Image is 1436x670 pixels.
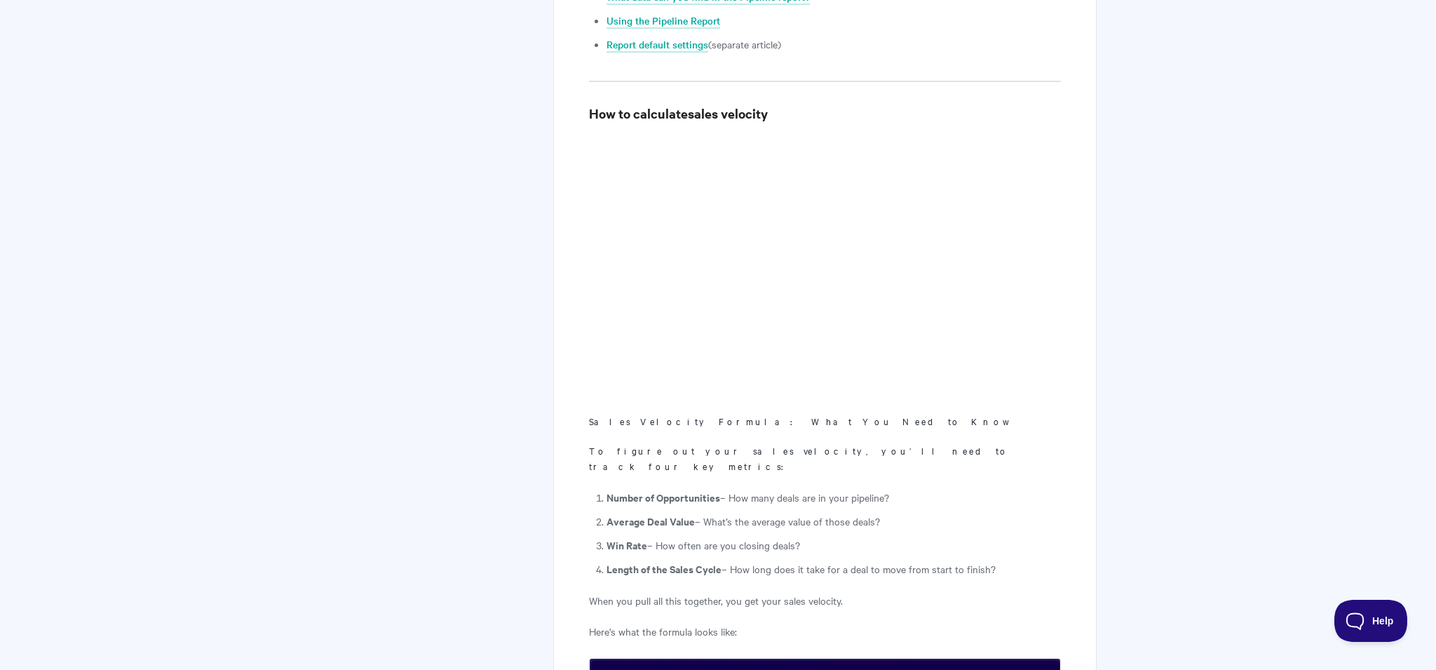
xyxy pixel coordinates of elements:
[607,561,1061,577] li: – How long does it take for a deal to move from start to finish?
[589,104,1061,123] h3: How to calculate
[607,513,1061,530] li: – What’s the average value of those deals?
[1334,600,1408,642] iframe: Toggle Customer Support
[688,105,768,122] b: sales velocity
[607,514,695,528] b: Average Deal Value
[607,537,647,552] b: Win Rate
[589,133,1061,399] iframe: Vimeo video player
[589,592,1061,609] p: When you pull all this together, you get your sales velocity.
[589,443,1061,474] div: To figure out your sales velocity, you’ll need to track four key metrics:
[607,13,720,29] a: Using the Pipeline Report
[607,36,1061,53] li: (separate article)
[607,489,1061,506] li: – How many deals are in your pipeline?
[589,623,1061,640] p: Here's what the formula looks like:
[607,561,722,576] b: Length of the Sales Cycle
[607,537,1061,554] li: – How often are you closing deals?
[589,414,1061,429] div: Sales Velocity Formula: What You Need to Know
[607,37,708,53] a: Report default settings
[607,490,720,504] b: Number of Opportunities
